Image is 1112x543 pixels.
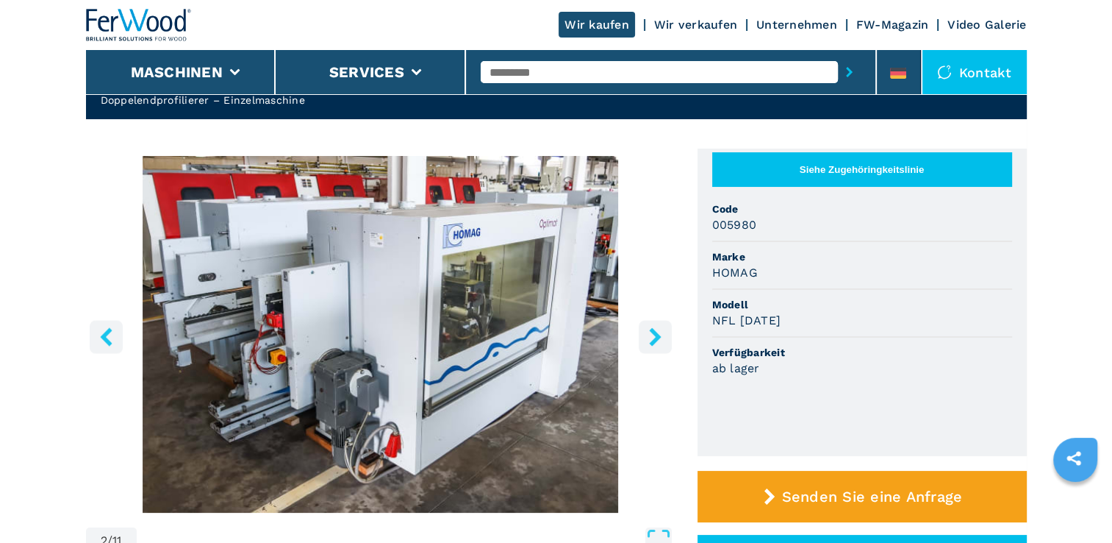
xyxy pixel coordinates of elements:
h2: Doppelendprofilierer – Einzelmaschine [101,93,305,107]
iframe: Chat [1050,477,1101,532]
span: Senden Sie eine Anfrage [781,488,962,505]
h3: ab lager [712,360,760,377]
button: left-button [90,320,123,353]
button: submit-button [838,55,861,89]
a: Wir verkaufen [654,18,737,32]
span: Code [712,202,1012,216]
button: Services [329,63,404,81]
h3: NFL [DATE] [712,312,781,329]
img: Kontakt [937,65,952,79]
span: Modell [712,297,1012,312]
a: sharethis [1055,440,1092,477]
h3: HOMAG [712,264,758,281]
div: Go to Slide 2 [86,156,675,513]
img: Doppelendprofilierer – Einzelmaschine HOMAG NFL 25/4/10 [86,156,675,513]
button: Senden Sie eine Anfrage [697,471,1027,522]
span: Verfügbarkeit [712,345,1012,360]
a: FW-Magazin [856,18,929,32]
span: Marke [712,249,1012,264]
a: Wir kaufen [559,12,635,38]
a: Unternehmen [756,18,837,32]
button: Maschinen [131,63,223,81]
a: Video Galerie [947,18,1026,32]
div: Kontakt [922,50,1027,94]
img: Ferwood [86,9,192,41]
h3: 005980 [712,216,757,233]
button: Siehe Zugehöringkeitslinie [712,152,1012,187]
button: right-button [639,320,672,353]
